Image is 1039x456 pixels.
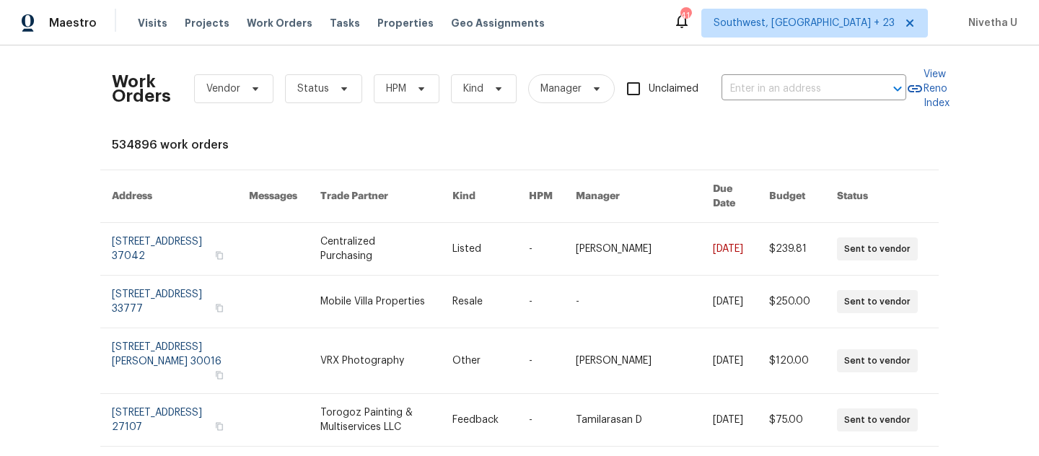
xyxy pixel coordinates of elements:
[517,223,564,276] td: -
[758,170,825,223] th: Budget
[213,369,226,382] button: Copy Address
[297,82,329,96] span: Status
[386,82,406,96] span: HPM
[517,394,564,447] td: -
[441,328,517,394] td: Other
[714,16,895,30] span: Southwest, [GEOGRAPHIC_DATA] + 23
[185,16,229,30] span: Projects
[564,223,701,276] td: [PERSON_NAME]
[377,16,434,30] span: Properties
[441,394,517,447] td: Feedback
[309,223,441,276] td: Centralized Purchasing
[451,16,545,30] span: Geo Assignments
[206,82,240,96] span: Vendor
[722,78,866,100] input: Enter in an address
[564,394,701,447] td: Tamilarasan D
[564,328,701,394] td: [PERSON_NAME]
[463,82,483,96] span: Kind
[213,420,226,433] button: Copy Address
[906,67,950,110] a: View Reno Index
[963,16,1017,30] span: Nivetha U
[49,16,97,30] span: Maestro
[680,9,691,23] div: 414
[213,302,226,315] button: Copy Address
[649,82,698,97] span: Unclaimed
[112,74,171,103] h2: Work Orders
[309,394,441,447] td: Torogoz Painting & Multiservices LLC
[517,328,564,394] td: -
[701,170,758,223] th: Due Date
[112,138,927,152] div: 534896 work orders
[825,170,939,223] th: Status
[237,170,309,223] th: Messages
[309,276,441,328] td: Mobile Villa Properties
[138,16,167,30] span: Visits
[887,79,908,99] button: Open
[540,82,582,96] span: Manager
[330,18,360,28] span: Tasks
[100,170,237,223] th: Address
[441,223,517,276] td: Listed
[441,276,517,328] td: Resale
[564,276,701,328] td: -
[441,170,517,223] th: Kind
[309,170,441,223] th: Trade Partner
[564,170,701,223] th: Manager
[213,249,226,262] button: Copy Address
[309,328,441,394] td: VRX Photography
[247,16,312,30] span: Work Orders
[517,276,564,328] td: -
[517,170,564,223] th: HPM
